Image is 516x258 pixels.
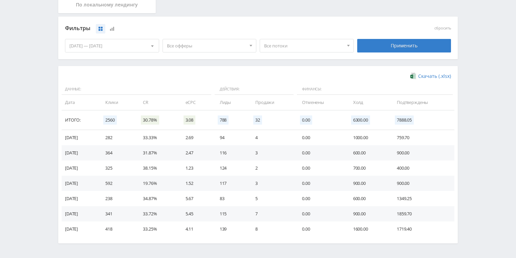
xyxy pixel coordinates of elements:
td: 1349.25 [390,191,454,206]
td: 900.00 [390,176,454,191]
td: 3 [249,145,295,160]
td: [DATE] [62,191,99,206]
td: [DATE] [62,176,99,191]
td: 2.69 [179,130,213,145]
td: 1719.40 [390,221,454,237]
td: 0.00 [295,191,346,206]
td: 4.11 [179,221,213,237]
span: 7888.05 [395,115,414,125]
td: [DATE] [62,145,99,160]
td: 238 [99,191,136,206]
td: 31.87% [136,145,178,160]
td: 94 [213,130,249,145]
td: 124 [213,160,249,176]
td: 83 [213,191,249,206]
td: 0.00 [295,206,346,221]
td: 600.00 [346,145,390,160]
td: eCPC [179,95,213,110]
td: 38.15% [136,160,178,176]
td: 325 [99,160,136,176]
td: 4 [249,130,295,145]
button: сбросить [434,26,451,30]
span: Скачать (.xlsx) [418,73,451,79]
td: Лиды [213,95,249,110]
td: 8 [249,221,295,237]
td: 0.00 [295,160,346,176]
td: 400.00 [390,160,454,176]
td: 0.00 [295,176,346,191]
td: 1600.00 [346,221,390,237]
td: 5.67 [179,191,213,206]
td: 7 [249,206,295,221]
span: Все потоки [264,39,343,52]
td: 600.00 [346,191,390,206]
td: 33.33% [136,130,178,145]
td: 34.87% [136,191,178,206]
span: 0.00 [300,115,312,125]
span: Данные: [62,84,211,95]
span: Финансы: [297,84,453,95]
td: 1.23 [179,160,213,176]
td: 5.45 [179,206,213,221]
div: Применить [357,39,451,52]
td: 2 [249,160,295,176]
img: xlsx [410,72,416,79]
td: [DATE] [62,130,99,145]
td: 1000.00 [346,130,390,145]
td: [DATE] [62,221,99,237]
span: 6300.00 [351,115,370,125]
td: 282 [99,130,136,145]
td: 0.00 [295,221,346,237]
td: 0.00 [295,145,346,160]
td: 700.00 [346,160,390,176]
td: CR [136,95,178,110]
td: 900.00 [390,145,454,160]
td: Клики [99,95,136,110]
td: [DATE] [62,206,99,221]
td: 759.70 [390,130,454,145]
td: Дата [62,95,99,110]
a: Скачать (.xlsx) [410,73,451,80]
td: Продажи [249,95,295,110]
td: 3 [249,176,295,191]
td: 19.76% [136,176,178,191]
td: 0.00 [295,130,346,145]
span: Все офферы [167,39,246,52]
div: [DATE] — [DATE] [65,39,159,52]
td: 116 [213,145,249,160]
td: Подтверждены [390,95,454,110]
td: 900.00 [346,206,390,221]
span: 30.78% [141,115,159,125]
td: 900.00 [346,176,390,191]
td: 592 [99,176,136,191]
td: 33.25% [136,221,178,237]
td: 1859.70 [390,206,454,221]
td: 2.47 [179,145,213,160]
td: [DATE] [62,160,99,176]
td: Итого: [62,110,99,130]
td: 5 [249,191,295,206]
td: Холд [346,95,390,110]
td: 341 [99,206,136,221]
td: 115 [213,206,249,221]
span: 788 [218,115,229,125]
td: 33.72% [136,206,178,221]
td: 1.52 [179,176,213,191]
td: 117 [213,176,249,191]
td: 364 [99,145,136,160]
span: 32 [253,115,262,125]
td: 139 [213,221,249,237]
span: Действия: [215,84,294,95]
td: 418 [99,221,136,237]
td: Отменены [295,95,346,110]
span: 2560 [103,115,116,125]
span: 3.08 [184,115,195,125]
div: Фильтры [65,23,354,34]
